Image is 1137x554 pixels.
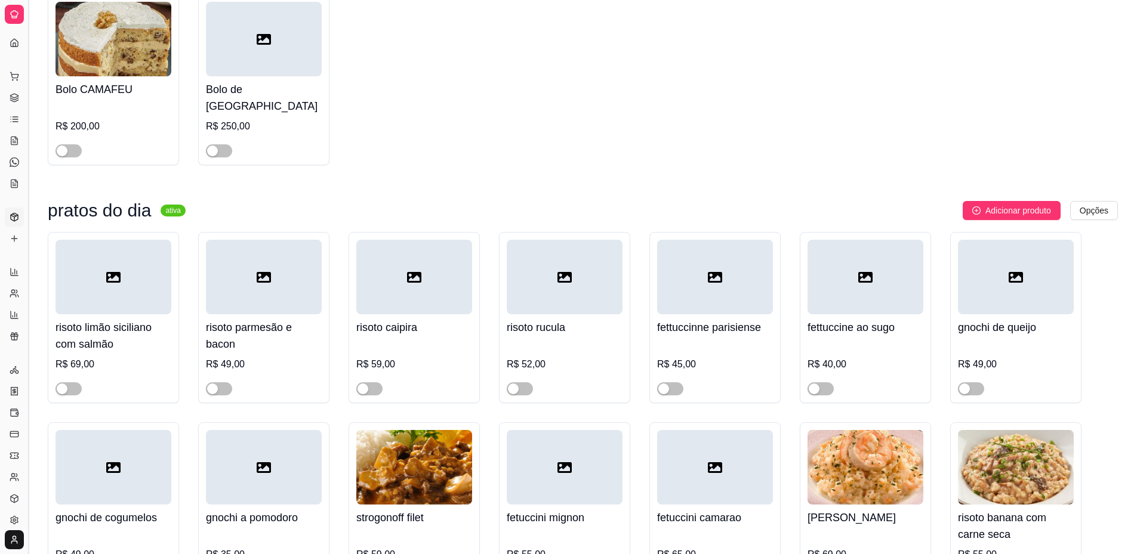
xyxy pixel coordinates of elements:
h4: risoto banana com carne seca [958,509,1074,543]
div: R$ 250,00 [206,119,322,134]
img: product-image [958,430,1074,505]
img: product-image [56,2,171,76]
span: plus-circle [972,206,981,215]
button: Opções [1070,201,1118,220]
h4: risoto parmesão e bacon [206,319,322,352]
h4: [PERSON_NAME] [808,509,923,526]
h4: risoto rucula [507,319,623,336]
div: R$ 40,00 [808,357,923,372]
h4: fetuccini camarao [657,509,773,526]
h4: Bolo CAMAFEU [56,81,171,98]
h3: pratos do dia [48,203,151,218]
button: Adicionar produto [963,201,1061,220]
h4: fetuccini mignon [507,509,623,526]
div: R$ 59,00 [356,357,472,372]
sup: ativa [161,205,185,216]
div: R$ 49,00 [206,357,322,372]
div: R$ 49,00 [958,357,1074,372]
h4: gnochi a pomodoro [206,509,322,526]
div: R$ 52,00 [507,357,623,372]
h4: strogonoff filet [356,509,472,526]
img: product-image [356,430,472,505]
span: Opções [1080,204,1108,217]
h4: fettuccine ao sugo [808,319,923,336]
h4: risoto caipira [356,319,472,336]
h4: risoto limão siciliano com salmão [56,319,171,352]
h4: gnochi de queijo [958,319,1074,336]
span: Adicionar produto [985,204,1051,217]
h4: Bolo de [GEOGRAPHIC_DATA] [206,81,322,114]
h4: fettuccinne parisiense [657,319,773,336]
div: R$ 45,00 [657,357,773,372]
span: Relatórios [10,248,42,258]
div: R$ 200,00 [56,119,171,134]
h4: gnochi de cogumelos [56,509,171,526]
img: product-image [808,430,923,505]
div: R$ 69,00 [56,357,171,372]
